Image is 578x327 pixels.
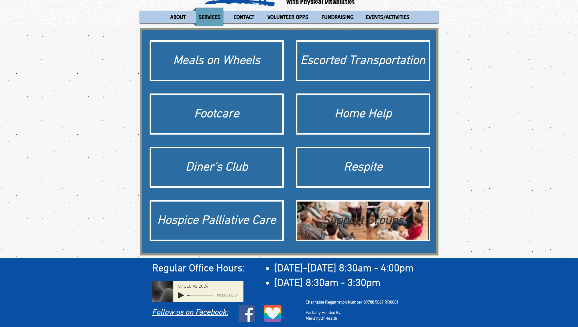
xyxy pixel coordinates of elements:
[296,93,430,135] a: Home Help
[196,8,223,26] p: SERVICES
[150,93,284,135] a: Footcare
[168,8,188,26] p: ABOUT
[154,52,279,69] div: Meals on Wheels
[316,8,359,26] a: FUNDRAISING
[274,262,414,275] span: [DATE]-[DATE] 8:30am - 4:00pm
[296,147,430,188] a: Respite
[213,292,238,298] span: 00:00 / 00:34
[239,305,255,322] img: Facebook
[154,159,279,176] div: Diner's Club
[154,106,279,123] div: Footcare
[300,212,426,229] div: Support Groups
[306,316,321,321] span: Ministry
[150,147,284,188] a: Diner's Club
[306,300,399,305] span: Charitable Registration Number 89788 5067 RR0001
[296,200,430,241] a: Support GroupsSupport Groups
[321,316,337,321] span: Of Health
[150,40,284,81] a: Meals on Wheels
[140,8,438,26] nav: Site
[178,292,184,298] button: Play
[306,310,342,315] span: Partially Funded By:
[300,159,426,176] div: Respite
[152,262,245,275] span: Regular Office Hours:
[178,284,208,289] span: CHSLC #2 2024
[150,40,430,249] div: Matrix gallery
[152,308,228,317] a: Follow us on Facebook:
[265,8,311,26] p: VOLUNTEER OPPS
[360,8,415,26] a: EVENTS/ACTIVITIES
[263,305,282,322] img: LGBTQ logo.png
[231,8,257,26] p: CONTACT
[164,8,191,26] a: ABOUT
[193,8,226,26] a: SERVICES
[239,305,255,322] ul: Social Bar
[228,8,260,26] a: CONTACT
[300,52,426,69] div: Escorted Transportation
[262,8,314,26] a: VOLUNTEER OPPS
[300,106,426,123] div: Home Help
[274,277,381,290] span: [DATE] 8:30am - 3:30pm
[363,8,412,26] p: EVENTS/ACTIVITIES
[152,262,431,276] h2: ​
[154,212,279,229] div: Hospice Palliative Care
[296,40,430,81] a: Escorted Transportation
[319,8,356,26] p: FUNDRAISING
